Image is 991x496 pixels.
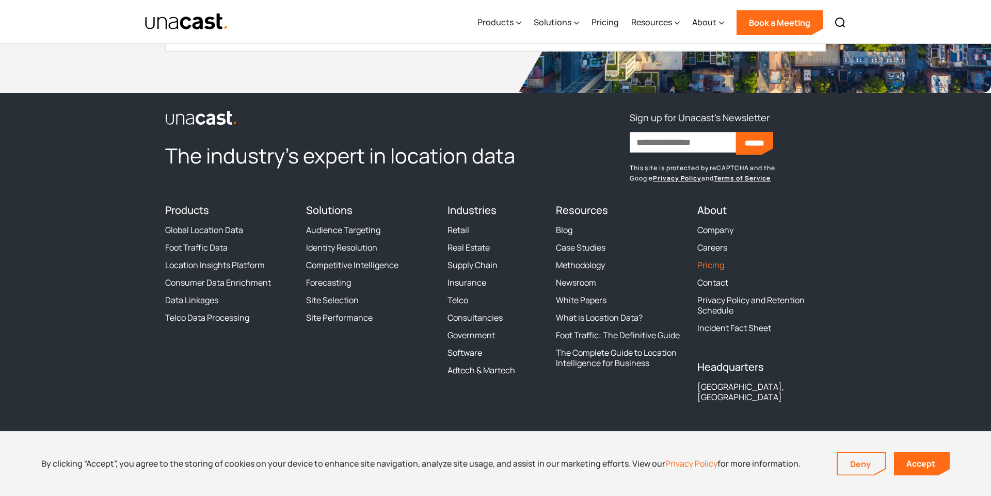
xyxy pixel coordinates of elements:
[556,204,684,217] h4: Resources
[697,242,727,253] a: Careers
[306,242,377,253] a: Identity Resolution
[202,430,221,449] a: LinkedIn
[692,2,724,44] div: About
[165,110,237,126] img: Unacast logo
[697,361,826,373] h4: Headquarters
[556,225,572,235] a: Blog
[477,16,514,28] div: Products
[165,109,544,126] a: link to the homepage
[534,2,579,44] div: Solutions
[477,2,521,44] div: Products
[697,260,724,270] a: Pricing
[556,295,606,305] a: White Papers
[653,174,701,183] a: Privacy Policy
[447,225,469,235] a: Retail
[447,277,486,288] a: Insurance
[697,382,826,402] div: [GEOGRAPHIC_DATA], [GEOGRAPHIC_DATA]
[165,295,218,305] a: Data Linkages
[697,277,728,288] a: Contact
[630,109,770,126] h3: Sign up for Unacast's Newsletter
[165,242,228,253] a: Foot Traffic Data
[556,348,684,368] a: The Complete Guide to Location Intelligence for Business
[556,312,643,323] a: What is Location Data?
[447,330,495,340] a: Government
[165,260,265,270] a: Location Insights Platform
[447,260,498,270] a: Supply Chain
[697,295,826,316] a: Privacy Policy and Retention Schedule
[41,458,801,469] div: By clicking “Accept”, you agree to the storing of cookies on your device to enhance site navigati...
[834,16,846,29] img: Search icon
[665,458,717,469] a: Privacy Policy
[447,242,490,253] a: Real Estate
[556,277,596,288] a: Newsroom
[556,242,605,253] a: Case Studies
[894,452,950,475] a: Accept
[692,16,716,28] div: About
[697,323,771,333] a: Incident Fact Sheet
[697,204,826,217] h4: About
[145,13,229,31] img: Unacast text logo
[306,277,351,288] a: Forecasting
[534,16,571,28] div: Solutions
[165,430,184,449] a: Twitter / X
[306,295,359,305] a: Site Selection
[556,260,605,270] a: Methodology
[630,163,826,184] p: This site is protected by reCAPTCHA and the Google and
[631,2,680,44] div: Resources
[145,13,229,31] a: home
[631,16,672,28] div: Resources
[447,365,515,375] a: Adtech & Martech
[306,203,353,217] a: Solutions
[165,142,544,169] h2: The industry’s expert in location data
[556,330,680,340] a: Foot Traffic: The Definitive Guide
[592,2,619,44] a: Pricing
[447,295,468,305] a: Telco
[714,174,771,183] a: Terms of Service
[447,204,544,217] h4: Industries
[447,312,503,323] a: Consultancies
[838,453,885,475] a: Deny
[165,312,249,323] a: Telco Data Processing
[165,203,209,217] a: Products
[184,430,202,449] a: Facebook
[447,348,482,358] a: Software
[165,225,243,235] a: Global Location Data
[697,225,733,235] a: Company
[306,225,380,235] a: Audience Targeting
[306,260,398,270] a: Competitive Intelligence
[306,312,373,323] a: Site Performance
[165,277,271,288] a: Consumer Data Enrichment
[737,10,823,35] a: Book a Meeting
